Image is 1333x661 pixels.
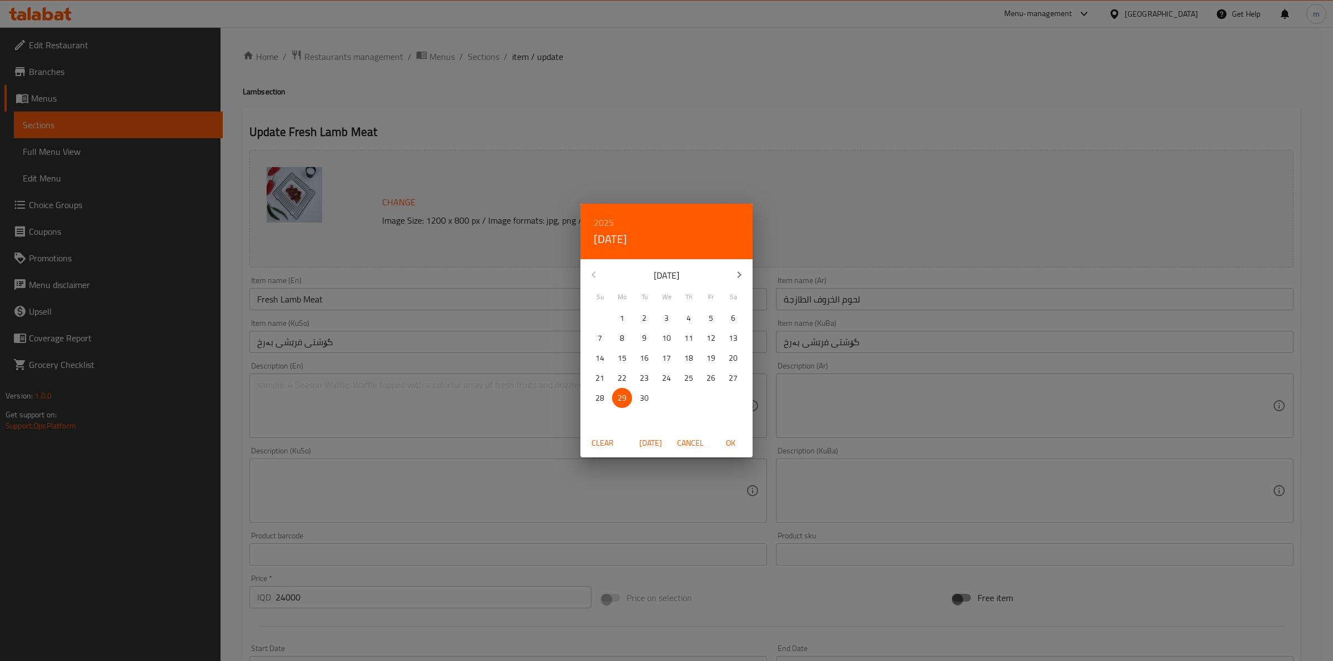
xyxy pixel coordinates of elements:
[664,311,669,325] p: 3
[620,311,624,325] p: 1
[612,328,632,348] button: 8
[684,371,693,385] p: 25
[640,391,649,405] p: 30
[595,391,604,405] p: 28
[731,311,735,325] p: 6
[612,308,632,328] button: 1
[679,308,699,328] button: 4
[723,368,743,388] button: 27
[701,292,721,302] span: Fr
[657,368,676,388] button: 24
[634,328,654,348] button: 9
[640,371,649,385] p: 23
[590,328,610,348] button: 7
[717,436,744,450] span: OK
[618,351,627,365] p: 15
[642,331,647,345] p: 9
[637,436,664,450] span: [DATE]
[684,351,693,365] p: 18
[642,311,647,325] p: 2
[679,328,699,348] button: 11
[595,371,604,385] p: 21
[598,331,602,345] p: 7
[657,328,676,348] button: 10
[618,391,627,405] p: 29
[612,292,632,302] span: Mo
[679,292,699,302] span: Th
[723,292,743,302] span: Sa
[706,331,715,345] p: 12
[686,311,691,325] p: 4
[640,351,649,365] p: 16
[634,348,654,368] button: 16
[618,371,627,385] p: 22
[657,348,676,368] button: 17
[634,368,654,388] button: 23
[590,292,610,302] span: Su
[634,292,654,302] span: Tu
[713,433,748,453] button: OK
[612,388,632,408] button: 29
[612,348,632,368] button: 15
[723,328,743,348] button: 13
[590,388,610,408] button: 28
[729,371,738,385] p: 27
[706,351,715,365] p: 19
[709,311,713,325] p: 5
[673,433,708,453] button: Cancel
[634,388,654,408] button: 30
[729,331,738,345] p: 13
[729,351,738,365] p: 20
[620,331,624,345] p: 8
[677,436,704,450] span: Cancel
[662,331,671,345] p: 10
[634,308,654,328] button: 2
[662,371,671,385] p: 24
[594,230,627,248] button: [DATE]
[679,348,699,368] button: 18
[594,215,614,230] button: 2025
[701,348,721,368] button: 19
[723,308,743,328] button: 6
[612,368,632,388] button: 22
[723,348,743,368] button: 20
[706,371,715,385] p: 26
[607,269,726,282] p: [DATE]
[684,331,693,345] p: 11
[585,433,620,453] button: Clear
[590,368,610,388] button: 21
[701,308,721,328] button: 5
[633,433,668,453] button: [DATE]
[679,368,699,388] button: 25
[701,328,721,348] button: 12
[589,436,616,450] span: Clear
[590,348,610,368] button: 14
[657,292,676,302] span: We
[657,308,676,328] button: 3
[662,351,671,365] p: 17
[595,351,604,365] p: 14
[701,368,721,388] button: 26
